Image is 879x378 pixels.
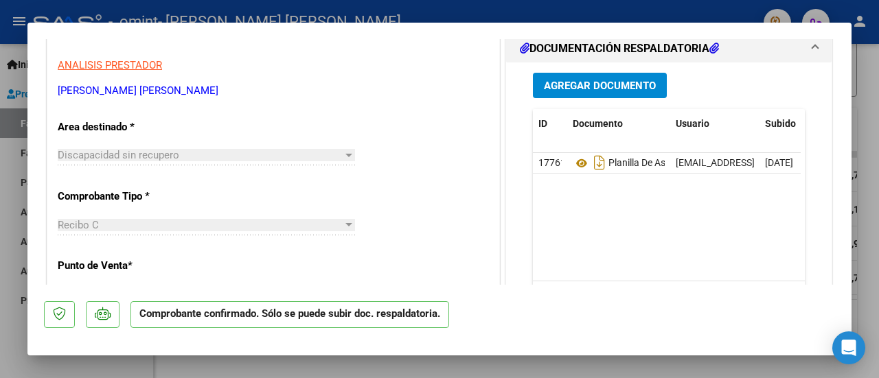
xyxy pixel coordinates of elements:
h1: DOCUMENTACIÓN RESPALDATORIA [520,40,719,57]
p: Comprobante Tipo * [58,189,187,204]
span: 17761 [538,157,566,168]
span: ID [538,118,547,129]
i: Descargar documento [591,152,608,174]
span: ANALISIS PRESTADOR [58,59,162,71]
span: Planilla De Asistencia [DATE] [PERSON_NAME] [573,158,804,169]
span: Documento [573,118,623,129]
span: [DATE] [765,157,793,168]
p: Comprobante confirmado. Sólo se puede subir doc. respaldatoria. [130,301,449,328]
p: Area destinado * [58,119,187,135]
mat-expansion-panel-header: DOCUMENTACIÓN RESPALDATORIA [506,35,832,62]
div: DOCUMENTACIÓN RESPALDATORIA [506,62,832,347]
span: Agregar Documento [544,80,656,92]
span: Subido [765,118,796,129]
p: Punto de Venta [58,258,187,274]
button: Agregar Documento [533,73,667,98]
div: 1 total [533,281,805,316]
span: Recibo C [58,219,99,231]
p: [PERSON_NAME] [PERSON_NAME] [58,83,489,99]
datatable-header-cell: Documento [567,109,670,139]
span: Usuario [676,118,709,129]
datatable-header-cell: Usuario [670,109,760,139]
div: Open Intercom Messenger [832,331,865,364]
span: Discapacidad sin recupero [58,149,179,161]
datatable-header-cell: ID [533,109,567,139]
datatable-header-cell: Subido [760,109,828,139]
